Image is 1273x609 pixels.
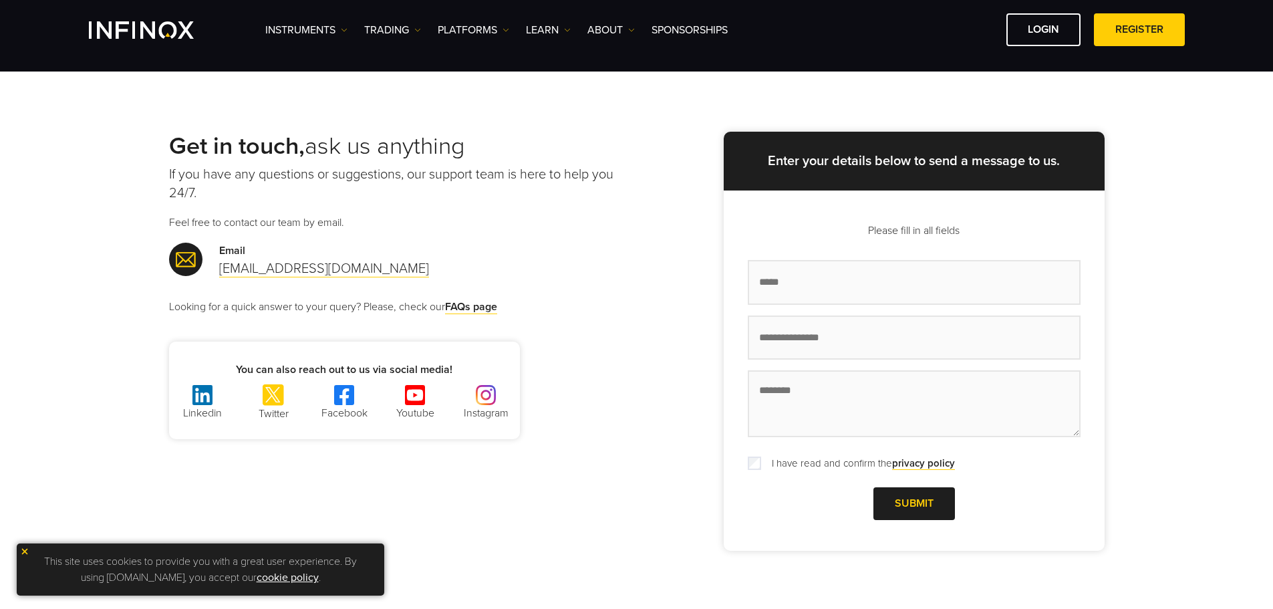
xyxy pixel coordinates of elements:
a: ABOUT [587,22,635,38]
strong: Get in touch, [169,132,305,160]
label: I have read and confirm the [764,456,955,471]
strong: You can also reach out to us via social media! [236,363,452,376]
strong: privacy policy [892,457,955,469]
p: Youtube [382,405,448,421]
p: Please fill in all fields [748,223,1081,239]
p: Feel free to contact our team by email. [169,215,637,231]
p: Twitter [240,406,307,422]
h2: ask us anything [169,132,637,161]
a: FAQs page [445,300,497,314]
a: Instruments [265,22,347,38]
a: cookie policy [257,571,319,584]
a: REGISTER [1094,13,1185,46]
a: SPONSORSHIPS [652,22,728,38]
a: PLATFORMS [438,22,509,38]
a: LOGIN [1006,13,1081,46]
a: TRADING [364,22,421,38]
a: Learn [526,22,571,38]
strong: Email [219,244,245,257]
a: INFINOX Logo [89,21,225,39]
p: Linkedin [169,405,236,421]
a: [EMAIL_ADDRESS][DOMAIN_NAME] [219,261,429,277]
p: If you have any questions or suggestions, our support team is here to help you 24/7. [169,165,637,203]
strong: Enter your details below to send a message to us. [768,153,1060,169]
p: Facebook [311,405,378,421]
p: Looking for a quick answer to your query? Please, check our [169,299,637,315]
img: yellow close icon [20,547,29,556]
p: This site uses cookies to provide you with a great user experience. By using [DOMAIN_NAME], you a... [23,550,378,589]
p: Instagram [452,405,519,421]
a: privacy policy [892,457,955,470]
a: Submit [873,487,955,520]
